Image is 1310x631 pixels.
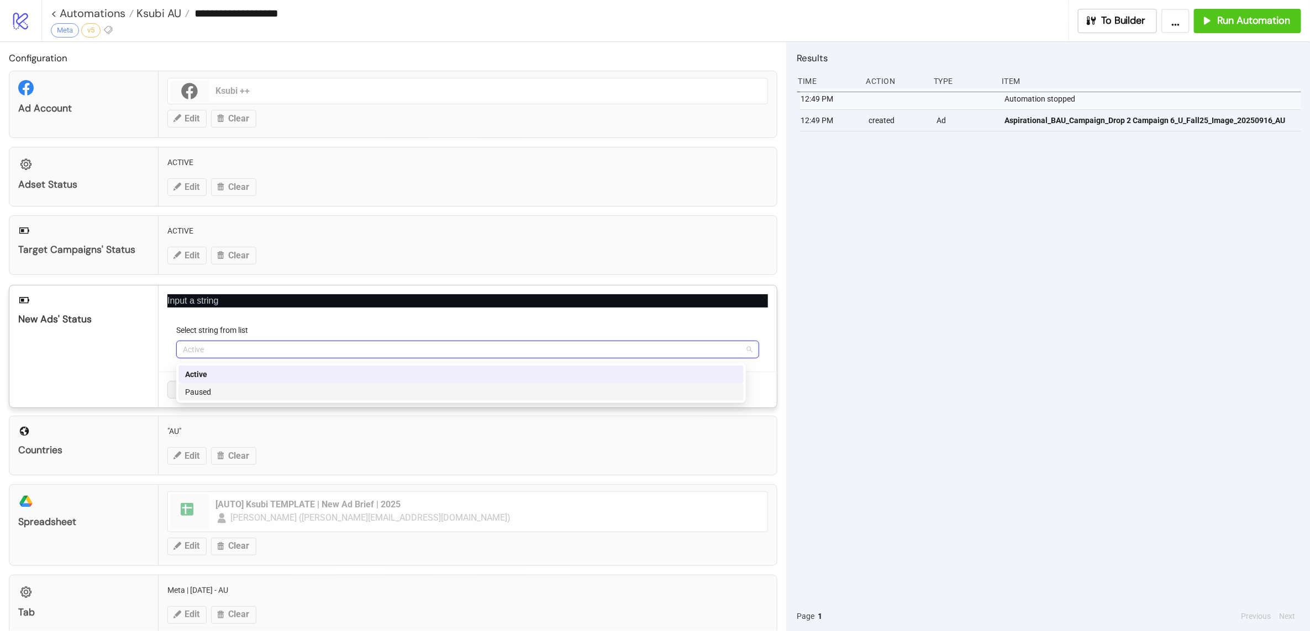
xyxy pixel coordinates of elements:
button: Run Automation [1194,9,1301,33]
div: Active [185,368,737,380]
div: 12:49 PM [800,110,860,131]
label: Select string from list [176,324,255,336]
span: Page [797,610,815,622]
button: To Builder [1078,9,1158,33]
div: Paused [178,383,744,401]
a: < Automations [51,8,134,19]
button: Cancel [167,381,208,399]
div: Item [1001,71,1301,92]
div: v5 [81,23,101,38]
div: 12:49 PM [800,88,860,109]
button: Previous [1238,610,1274,622]
div: Automation stopped [1003,88,1304,109]
div: Ad [935,110,996,131]
span: Run Automation [1217,14,1290,27]
a: Ksubi AU [134,8,190,19]
span: Aspirational_BAU_Campaign_Drop 2 Campaign 6_U_Fall25_Image_20250916_AU [1004,114,1286,126]
button: ... [1161,9,1190,33]
h2: Configuration [9,51,777,65]
button: 1 [815,610,826,622]
div: Time [797,71,857,92]
div: Action [865,71,925,92]
div: Type [933,71,993,92]
button: Next [1276,610,1299,622]
div: Active [178,365,744,383]
span: close [761,294,769,301]
span: Active [183,341,753,358]
div: created [867,110,928,131]
a: Aspirational_BAU_Campaign_Drop 2 Campaign 6_U_Fall25_Image_20250916_AU [1004,110,1296,131]
div: Meta [51,23,79,38]
div: Paused [185,386,737,398]
div: New Ads' Status [18,313,149,326]
h2: Results [797,51,1301,65]
span: Ksubi AU [134,6,181,20]
p: Input a string [167,294,768,307]
span: To Builder [1102,14,1146,27]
